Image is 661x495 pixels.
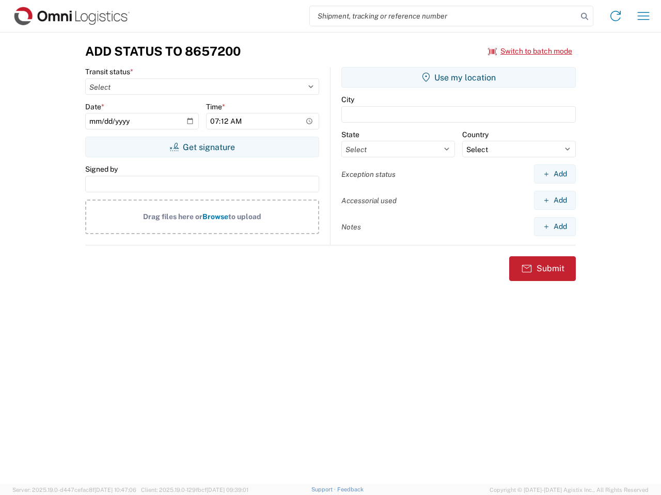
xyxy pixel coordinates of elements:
[206,102,225,111] label: Time
[85,102,104,111] label: Date
[488,43,572,60] button: Switch to batch mode
[534,164,576,184] button: Add
[462,130,489,139] label: Country
[311,486,337,492] a: Support
[207,487,248,493] span: [DATE] 09:39:01
[341,67,576,88] button: Use my location
[337,486,364,492] a: Feedback
[490,485,649,494] span: Copyright © [DATE]-[DATE] Agistix Inc., All Rights Reserved
[141,487,248,493] span: Client: 2025.19.0-129fbcf
[534,217,576,236] button: Add
[534,191,576,210] button: Add
[95,487,136,493] span: [DATE] 10:47:06
[341,222,361,232] label: Notes
[85,67,133,76] label: Transit status
[310,6,577,26] input: Shipment, tracking or reference number
[341,170,396,179] label: Exception status
[509,256,576,281] button: Submit
[85,137,319,157] button: Get signature
[228,212,261,221] span: to upload
[85,44,241,59] h3: Add Status to 8657200
[143,212,202,221] span: Drag files here or
[341,95,354,104] label: City
[85,164,118,174] label: Signed by
[341,130,359,139] label: State
[341,196,397,205] label: Accessorial used
[12,487,136,493] span: Server: 2025.19.0-d447cefac8f
[202,212,228,221] span: Browse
